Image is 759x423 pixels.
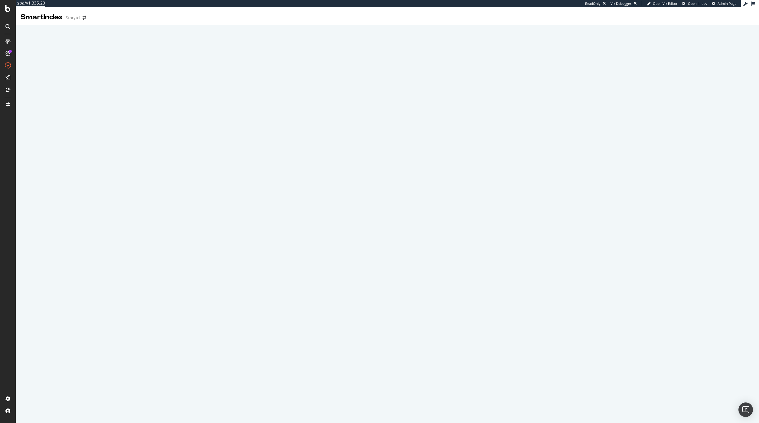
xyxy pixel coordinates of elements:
span: Open in dev [688,1,707,6]
div: ReadOnly: [585,1,601,6]
a: Open Viz Editor [647,1,678,6]
div: Open Intercom Messenger [738,402,753,417]
span: Admin Page [718,1,736,6]
div: Storytel [66,15,80,21]
div: arrow-right-arrow-left [83,16,86,20]
div: Viz Debugger: [611,1,632,6]
span: Open Viz Editor [653,1,678,6]
div: SmartIndex [21,12,63,22]
a: Admin Page [712,1,736,6]
a: Open in dev [682,1,707,6]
